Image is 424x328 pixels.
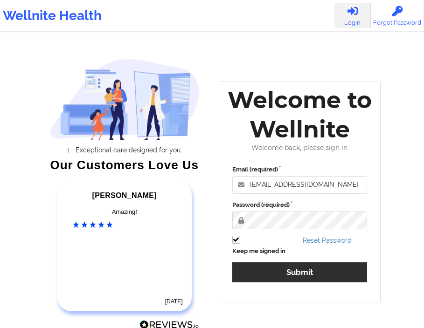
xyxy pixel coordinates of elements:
li: Exceptional care designed for you. [58,146,199,154]
time: [DATE] [165,298,183,305]
span: [PERSON_NAME] [92,191,157,199]
label: Email (required) [232,165,368,174]
label: Keep me signed in [232,246,285,256]
a: Reset Password [303,237,352,244]
a: Forgot Password [371,3,424,28]
div: Welcome to Wellnite [226,85,374,144]
img: wellnite-auth-hero_200.c722682e.png [50,59,199,140]
label: Password (required) [232,200,368,210]
a: Login [334,3,371,28]
div: Welcome back, please sign in [226,144,374,152]
input: Email address [232,176,368,194]
button: Submit [232,262,368,282]
div: Amazing! [73,207,176,217]
div: Our Customers Love Us [50,160,199,170]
